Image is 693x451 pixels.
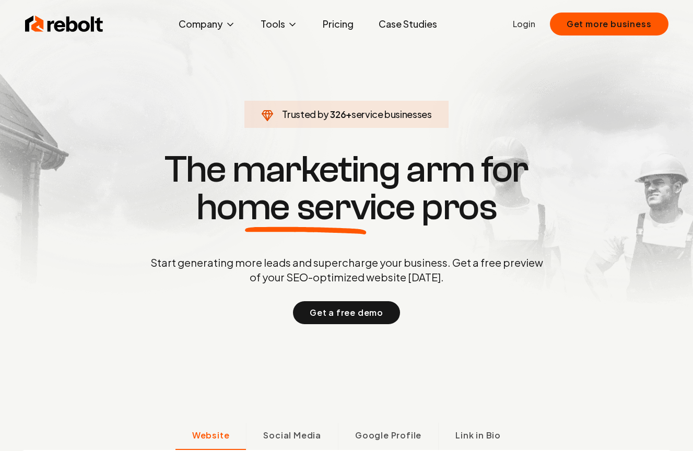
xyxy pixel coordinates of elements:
[246,423,338,450] button: Social Media
[370,14,445,34] a: Case Studies
[338,423,438,450] button: Google Profile
[330,107,346,122] span: 326
[351,108,432,120] span: service businesses
[293,301,400,324] button: Get a free demo
[346,108,351,120] span: +
[550,13,668,35] button: Get more business
[263,429,321,442] span: Social Media
[170,14,244,34] button: Company
[355,429,421,442] span: Google Profile
[192,429,230,442] span: Website
[196,188,415,226] span: home service
[25,14,103,34] img: Rebolt Logo
[455,429,501,442] span: Link in Bio
[175,423,246,450] button: Website
[438,423,518,450] button: Link in Bio
[314,14,362,34] a: Pricing
[513,18,535,30] a: Login
[148,255,545,284] p: Start generating more leads and supercharge your business. Get a free preview of your SEO-optimiz...
[96,151,597,226] h1: The marketing arm for pros
[252,14,306,34] button: Tools
[282,108,328,120] span: Trusted by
